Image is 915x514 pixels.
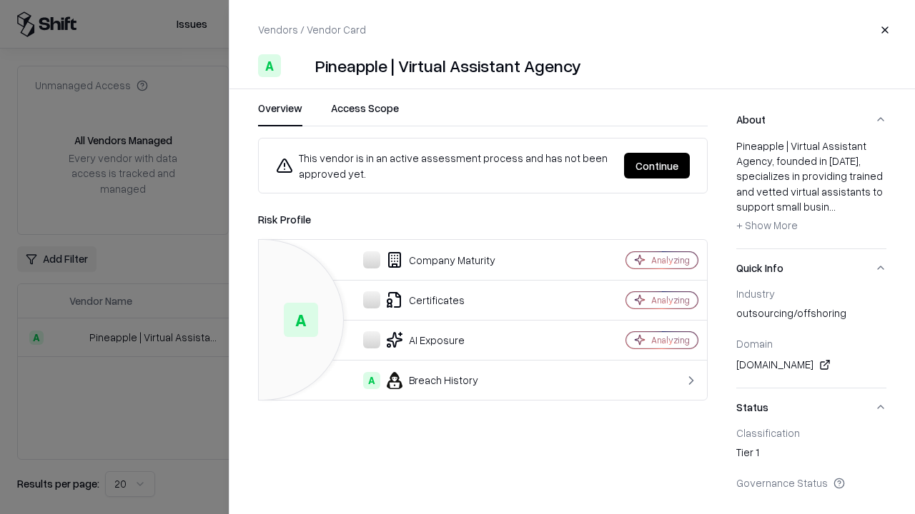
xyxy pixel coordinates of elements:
span: + Show More [736,218,798,231]
div: Analyzing [651,254,690,266]
div: Classification [736,426,886,439]
div: AI Exposure [270,331,576,348]
button: + Show More [736,214,798,237]
div: Pineapple | Virtual Assistant Agency, founded in [DATE], specializes in providing trained and vet... [736,138,886,237]
button: Overview [258,101,302,126]
button: Access Scope [331,101,399,126]
div: Domain [736,337,886,350]
button: About [736,101,886,138]
div: A [284,303,318,337]
div: Certificates [270,291,576,308]
div: Analyzing [651,294,690,306]
div: Industry [736,287,886,300]
div: Quick Info [736,287,886,388]
button: Status [736,388,886,426]
span: ... [829,200,836,213]
div: Tier 1 [736,445,886,465]
button: Quick Info [736,249,886,287]
div: [DOMAIN_NAME] [736,356,886,373]
div: Company Maturity [270,251,576,268]
div: Breach History [270,372,576,389]
button: Continue [624,153,690,178]
div: Analyzing [651,334,690,346]
div: Pineapple | Virtual Assistant Agency [315,54,581,77]
img: Pineapple | Virtual Assistant Agency [287,54,310,77]
div: A [258,54,281,77]
div: outsourcing/offshoring [736,306,886,326]
div: About [736,138,886,248]
div: Governance Status [736,476,886,489]
div: This vendor is in an active assessment process and has not been approved yet. [276,150,613,181]
p: Vendors / Vendor Card [258,22,366,37]
div: A [363,372,380,389]
div: Risk Profile [258,211,708,228]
